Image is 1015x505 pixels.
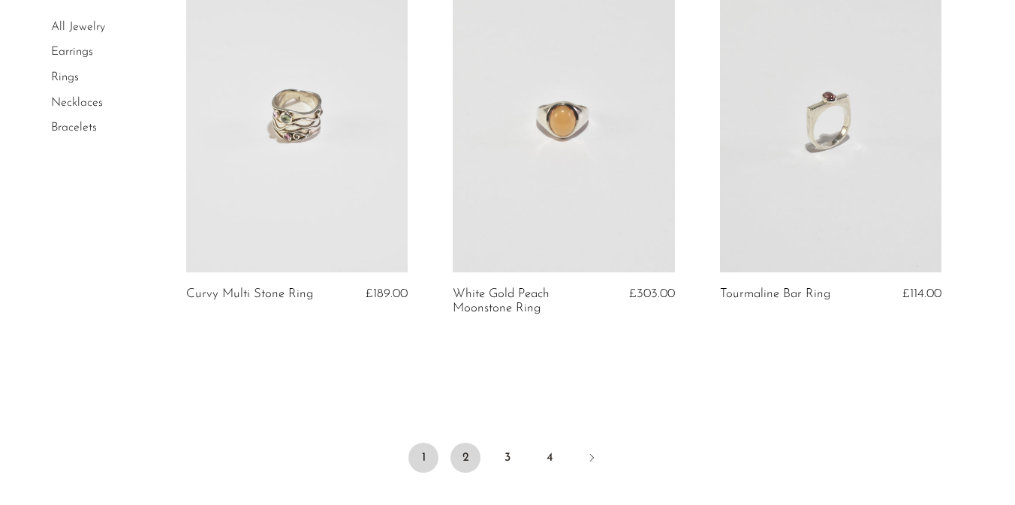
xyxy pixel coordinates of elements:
[366,287,408,300] span: £189.00
[629,287,675,300] span: £303.00
[51,21,105,33] a: All Jewelry
[51,71,79,83] a: Rings
[450,443,480,473] a: 2
[535,443,565,473] a: 4
[51,122,97,134] a: Bracelets
[492,443,523,473] a: 3
[51,97,103,109] a: Necklaces
[453,287,599,315] a: White Gold Peach Moonstone Ring
[902,287,941,300] span: £114.00
[186,287,313,301] a: Curvy Multi Stone Ring
[720,287,830,301] a: Tourmaline Bar Ring
[408,443,438,473] span: 1
[577,443,607,476] a: Next
[51,47,93,59] a: Earrings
